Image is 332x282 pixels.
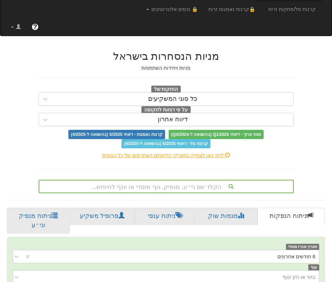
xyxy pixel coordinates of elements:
[39,65,294,71] h5: מניות ויחידות השתתפות
[203,0,263,18] a: 🔒קרנות נאמנות זרות
[169,130,264,139] span: טווח ארוך - דיווחי Q1/2025 (בהשוואה ל-Q4/2024)
[70,208,135,225] a: פרופיל משקיע
[308,264,319,270] span: ענף
[286,244,319,250] span: תאריך מכרז מוסדי
[39,180,293,192] div: הקלד שם ני״ע, מנפיק, גוף מוסדי או ענף לחיפוש...
[141,106,191,114] span: על פי דוחות לתקופה
[33,23,37,30] span: ?
[277,253,315,260] div: 6 חודשים אחרונים
[263,0,321,18] a: קרנות סל/מחקות זרות
[148,96,197,103] div: כל סוגי המשקיעים
[26,18,44,36] a: ?
[39,50,294,62] h2: מניות הנסחרות בישראל
[158,116,188,123] div: דיווח אחרון
[122,139,210,148] span: קרנות סל - דיווחי 5/2025 (בהשוואה ל-4/2025)
[195,208,258,225] a: מגמות שוק
[258,208,325,225] a: ניתוח הנפקות
[283,274,315,281] div: בחר או הזן ענף
[33,152,299,159] div: לחץ כאן לצפייה בתאריכי הדיווחים האחרונים של כל הגופים
[135,208,195,225] a: ניתוח ענפי
[151,86,181,93] span: החזקות של
[7,208,70,234] a: ניתוח מנפיק וני״ע
[68,130,165,139] span: קרנות נאמנות - דיווחי 5/2025 (בהשוואה ל-4/2025)
[141,0,203,18] a: 🔒 נכסים אלטרנטיבים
